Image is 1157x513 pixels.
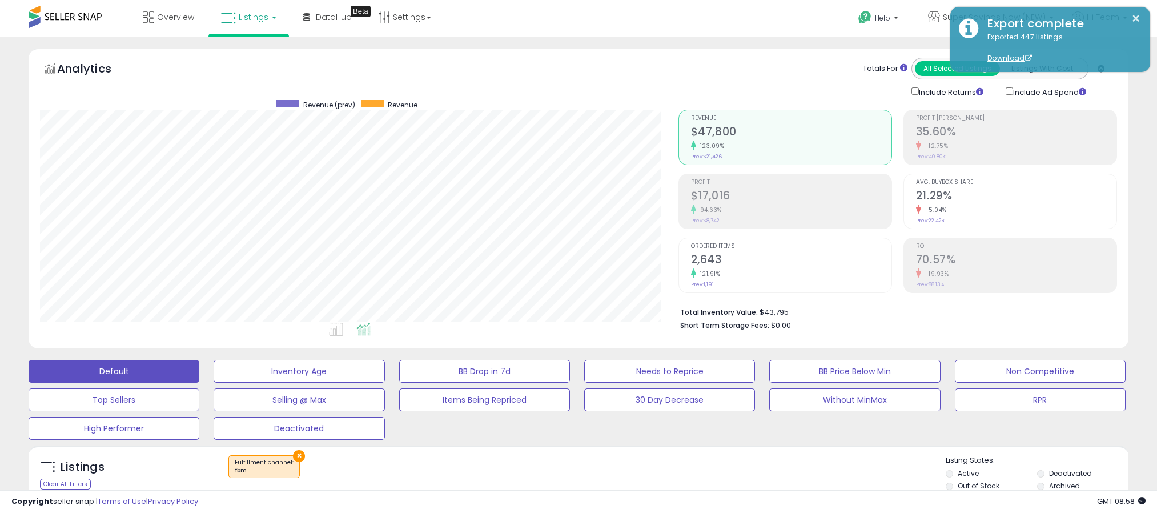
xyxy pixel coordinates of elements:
[40,479,91,490] div: Clear All Filters
[916,253,1116,268] h2: 70.57%
[680,320,769,330] b: Short Term Storage Fees:
[691,189,891,205] h2: $17,016
[293,450,305,462] button: ×
[1097,496,1146,507] span: 2025-09-11 08:58 GMT
[157,11,194,23] span: Overview
[691,179,891,186] span: Profit
[98,496,146,507] a: Terms of Use
[214,360,384,383] button: Inventory Age
[148,496,198,507] a: Privacy Policy
[680,304,1108,318] li: $43,795
[863,63,907,74] div: Totals For
[351,6,371,17] div: Tooltip anchor
[916,179,1116,186] span: Avg. Buybox Share
[771,320,791,331] span: $0.00
[916,243,1116,250] span: ROI
[691,253,891,268] h2: 2,643
[955,360,1126,383] button: Non Competitive
[875,13,890,23] span: Help
[680,307,758,317] b: Total Inventory Value:
[29,388,199,411] button: Top Sellers
[987,53,1032,63] a: Download
[584,360,755,383] button: Needs to Reprice
[696,142,725,150] small: 123.09%
[584,388,755,411] button: 30 Day Decrease
[61,459,105,475] h5: Listings
[921,142,949,150] small: -12.75%
[691,115,891,122] span: Revenue
[916,115,1116,122] span: Profit [PERSON_NAME]
[399,360,570,383] button: BB Drop in 7d
[903,85,997,98] div: Include Returns
[921,270,949,278] small: -19.93%
[916,125,1116,141] h2: 35.60%
[916,189,1116,205] h2: 21.29%
[29,360,199,383] button: Default
[849,2,910,37] a: Help
[691,125,891,141] h2: $47,800
[11,496,53,507] strong: Copyright
[691,217,720,224] small: Prev: $8,742
[388,100,417,110] span: Revenue
[696,270,721,278] small: 121.91%
[943,11,1046,23] span: Super Savings Now (NEW)
[997,85,1104,98] div: Include Ad Spend
[11,496,198,507] div: seller snap | |
[214,388,384,411] button: Selling @ Max
[769,360,940,383] button: BB Price Below Min
[858,10,872,25] i: Get Help
[1049,468,1092,478] label: Deactivated
[916,217,945,224] small: Prev: 22.42%
[57,61,134,79] h5: Analytics
[958,468,979,478] label: Active
[915,61,1000,76] button: All Selected Listings
[921,206,947,214] small: -5.04%
[979,15,1142,32] div: Export complete
[979,32,1142,64] div: Exported 447 listings.
[691,243,891,250] span: Ordered Items
[691,153,722,160] small: Prev: $21,426
[946,455,1128,466] p: Listing States:
[769,388,940,411] button: Without MinMax
[303,100,355,110] span: Revenue (prev)
[916,153,946,160] small: Prev: 40.80%
[214,417,384,440] button: Deactivated
[696,206,722,214] small: 94.63%
[235,458,294,475] span: Fulfillment channel :
[239,11,268,23] span: Listings
[399,388,570,411] button: Items Being Repriced
[316,11,352,23] span: DataHub
[691,281,714,288] small: Prev: 1,191
[29,417,199,440] button: High Performer
[916,281,944,288] small: Prev: 88.13%
[1131,11,1140,26] button: ×
[235,467,294,475] div: fbm
[955,388,1126,411] button: RPR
